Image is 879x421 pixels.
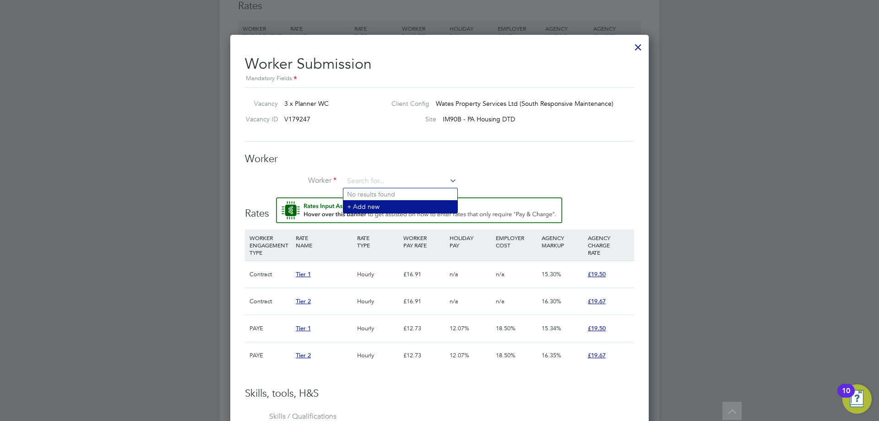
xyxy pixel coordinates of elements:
span: Tier 1 [296,270,311,278]
span: n/a [450,297,458,305]
span: 12.07% [450,324,469,332]
span: 15.30% [542,270,561,278]
div: RATE NAME [293,230,355,253]
h3: Rates [245,197,634,220]
div: £12.73 [401,315,447,342]
label: Vacancy ID [241,115,278,123]
div: £16.91 [401,288,447,315]
div: PAYE [247,342,293,369]
span: n/a [450,270,458,278]
div: WORKER ENGAGEMENT TYPE [247,230,293,261]
li: + Add new [343,200,457,213]
span: 3 x Planner WC [284,99,329,108]
div: Hourly [355,261,401,288]
span: £19.67 [588,351,606,359]
div: RATE TYPE [355,230,401,253]
li: No results found [343,188,457,200]
h3: Worker [245,153,634,166]
span: n/a [496,297,505,305]
label: Vacancy [241,99,278,108]
span: Tier 2 [296,297,311,305]
span: 16.35% [542,351,561,359]
div: 10 [842,391,850,403]
span: 18.50% [496,351,515,359]
div: Contract [247,261,293,288]
div: WORKER PAY RATE [401,230,447,253]
span: £19.67 [588,297,606,305]
div: Hourly [355,342,401,369]
span: n/a [496,270,505,278]
span: £19.50 [588,270,606,278]
span: 16.30% [542,297,561,305]
input: Search for... [344,175,457,188]
span: 12.07% [450,351,469,359]
div: HOLIDAY PAY [447,230,494,253]
span: Wates Property Services Ltd (South Responsive Maintenance) [436,99,613,108]
div: PAYE [247,315,293,342]
span: Tier 2 [296,351,311,359]
div: Hourly [355,315,401,342]
div: EMPLOYER COST [494,230,540,253]
div: Contract [247,288,293,315]
h2: Worker Submission [245,48,634,84]
div: £16.91 [401,261,447,288]
span: £19.50 [588,324,606,332]
button: Rate Assistant [276,197,562,223]
span: 18.50% [496,324,515,332]
span: Tier 1 [296,324,311,332]
label: Site [384,115,436,123]
label: Worker [245,176,336,186]
span: V179247 [284,115,310,123]
h3: Skills, tools, H&S [245,387,634,400]
div: AGENCY CHARGE RATE [586,230,632,261]
span: IM90B - PA Housing DTD [443,115,515,123]
span: 15.34% [542,324,561,332]
div: £12.73 [401,342,447,369]
div: Hourly [355,288,401,315]
label: Client Config [384,99,429,108]
div: Mandatory Fields [245,74,634,84]
div: AGENCY MARKUP [539,230,586,253]
button: Open Resource Center, 10 new notifications [842,384,872,414]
